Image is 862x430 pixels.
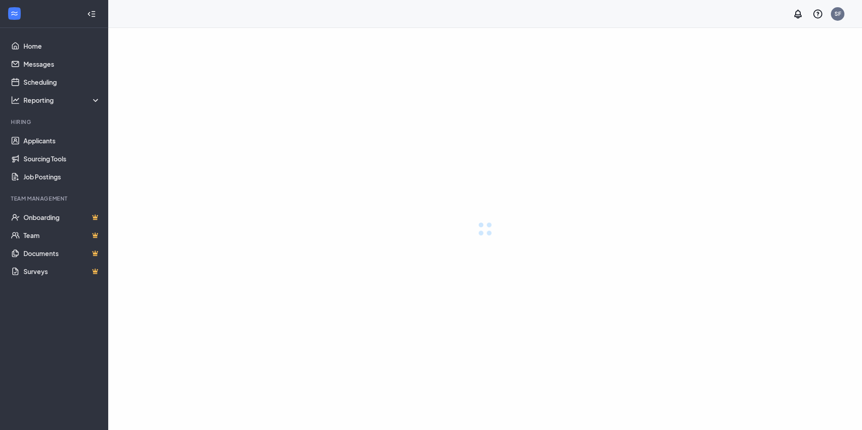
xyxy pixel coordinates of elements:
[23,73,101,91] a: Scheduling
[834,10,841,18] div: SF
[23,55,101,73] a: Messages
[793,9,803,19] svg: Notifications
[812,9,823,19] svg: QuestionInfo
[23,132,101,150] a: Applicants
[23,208,101,226] a: OnboardingCrown
[11,195,99,202] div: Team Management
[23,37,101,55] a: Home
[23,150,101,168] a: Sourcing Tools
[87,9,96,18] svg: Collapse
[11,96,20,105] svg: Analysis
[23,168,101,186] a: Job Postings
[11,118,99,126] div: Hiring
[23,226,101,244] a: TeamCrown
[23,244,101,262] a: DocumentsCrown
[23,96,101,105] div: Reporting
[10,9,19,18] svg: WorkstreamLogo
[23,262,101,280] a: SurveysCrown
